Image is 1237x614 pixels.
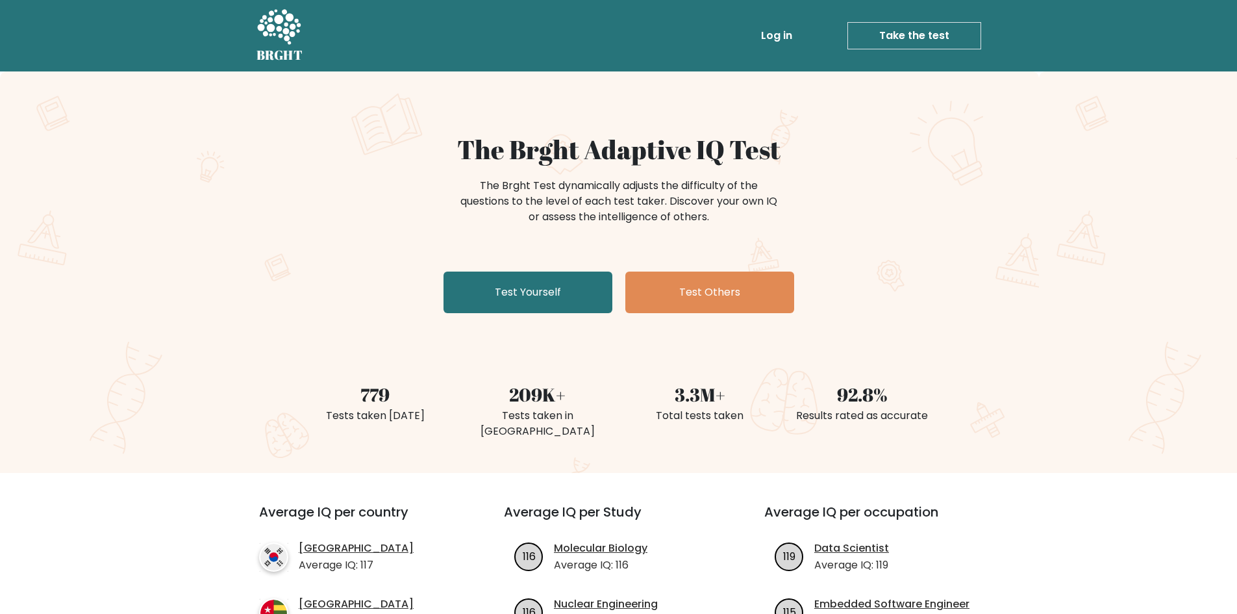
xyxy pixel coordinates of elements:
[256,47,303,63] h5: BRGHT
[814,557,889,573] p: Average IQ: 119
[456,178,781,225] div: The Brght Test dynamically adjusts the difficulty of the questions to the level of each test take...
[814,596,969,612] a: Embedded Software Engineer
[523,548,536,563] text: 116
[625,272,794,313] a: Test Others
[464,408,611,439] div: Tests taken in [GEOGRAPHIC_DATA]
[554,557,647,573] p: Average IQ: 116
[789,408,936,424] div: Results rated as accurate
[627,408,773,424] div: Total tests taken
[554,596,658,612] a: Nuclear Engineering
[259,504,457,535] h3: Average IQ per country
[302,134,936,165] h1: The Brght Adaptive IQ Test
[756,23,797,49] a: Log in
[504,504,733,535] h3: Average IQ per Study
[302,408,449,424] div: Tests taken [DATE]
[464,381,611,408] div: 209K+
[847,22,981,49] a: Take the test
[783,548,795,563] text: 119
[299,541,414,556] a: [GEOGRAPHIC_DATA]
[789,381,936,408] div: 92.8%
[764,504,993,535] h3: Average IQ per occupation
[299,557,414,573] p: Average IQ: 117
[814,541,889,556] a: Data Scientist
[444,272,612,313] a: Test Yourself
[299,596,414,612] a: [GEOGRAPHIC_DATA]
[302,381,449,408] div: 779
[259,543,288,572] img: country
[627,381,773,408] div: 3.3M+
[256,5,303,66] a: BRGHT
[554,541,647,556] a: Molecular Biology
